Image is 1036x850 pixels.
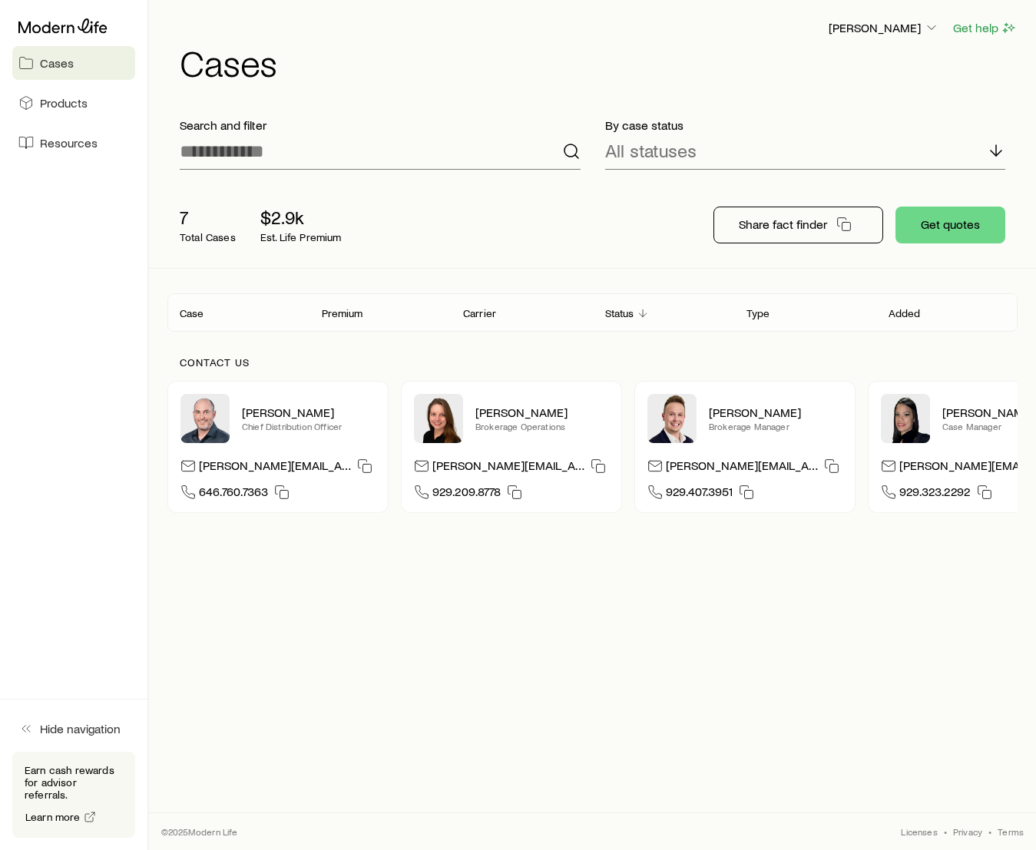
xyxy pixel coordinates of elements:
[605,140,697,161] p: All statuses
[889,307,921,319] p: Added
[40,95,88,111] span: Products
[40,55,74,71] span: Cases
[167,293,1018,332] div: Client cases
[12,46,135,80] a: Cases
[709,405,842,420] p: [PERSON_NAME]
[666,484,733,504] span: 929.407.3951
[260,231,342,243] p: Est. Life Premium
[180,394,230,443] img: Dan Pierson
[739,217,827,232] p: Share fact finder
[475,420,609,432] p: Brokerage Operations
[952,19,1018,37] button: Get help
[12,126,135,160] a: Resources
[713,207,883,243] button: Share fact finder
[746,307,770,319] p: Type
[432,458,584,478] p: [PERSON_NAME][EMAIL_ADDRESS][DOMAIN_NAME]
[605,307,634,319] p: Status
[998,825,1024,838] a: Terms
[828,19,940,38] button: [PERSON_NAME]
[199,484,268,504] span: 646.760.7363
[40,135,98,150] span: Resources
[414,394,463,443] img: Ellen Wall
[709,420,842,432] p: Brokerage Manager
[242,420,376,432] p: Chief Distribution Officer
[432,484,501,504] span: 929.209.8778
[475,405,609,420] p: [PERSON_NAME]
[180,356,1005,369] p: Contact us
[242,405,376,420] p: [PERSON_NAME]
[12,752,135,838] div: Earn cash rewards for advisor referrals.Learn more
[901,825,937,838] a: Licenses
[260,207,342,228] p: $2.9k
[647,394,697,443] img: Derek Wakefield
[463,307,496,319] p: Carrier
[953,825,982,838] a: Privacy
[666,458,818,478] p: [PERSON_NAME][EMAIL_ADDRESS][DOMAIN_NAME]
[881,394,930,443] img: Elana Hasten
[180,207,236,228] p: 7
[180,307,204,319] p: Case
[899,484,971,504] span: 929.323.2292
[180,231,236,243] p: Total Cases
[199,458,351,478] p: [PERSON_NAME][EMAIL_ADDRESS][DOMAIN_NAME]
[322,307,363,319] p: Premium
[895,207,1005,243] button: Get quotes
[605,117,1006,133] p: By case status
[944,825,947,838] span: •
[829,20,939,35] p: [PERSON_NAME]
[12,86,135,120] a: Products
[25,764,123,801] p: Earn cash rewards for advisor referrals.
[40,721,121,736] span: Hide navigation
[180,117,581,133] p: Search and filter
[12,712,135,746] button: Hide navigation
[25,812,81,822] span: Learn more
[180,44,1018,81] h1: Cases
[161,825,238,838] p: © 2025 Modern Life
[988,825,991,838] span: •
